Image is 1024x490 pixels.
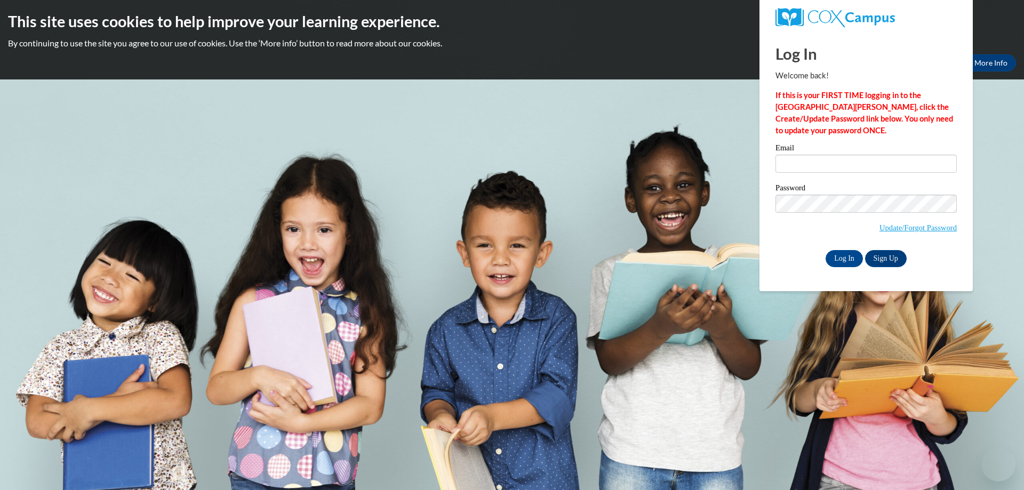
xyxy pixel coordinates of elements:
a: Update/Forgot Password [879,223,957,232]
strong: If this is your FIRST TIME logging in to the [GEOGRAPHIC_DATA][PERSON_NAME], click the Create/Upd... [775,91,953,135]
iframe: Button to launch messaging window [981,447,1015,481]
img: COX Campus [775,8,895,27]
label: Password [775,184,957,195]
p: By continuing to use the site you agree to our use of cookies. Use the ‘More info’ button to read... [8,37,1016,49]
h2: This site uses cookies to help improve your learning experience. [8,11,1016,32]
a: Sign Up [865,250,907,267]
h1: Log In [775,43,957,65]
label: Email [775,144,957,155]
a: COX Campus [775,8,957,27]
input: Log In [826,250,863,267]
p: Welcome back! [775,70,957,82]
a: More Info [966,54,1016,71]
